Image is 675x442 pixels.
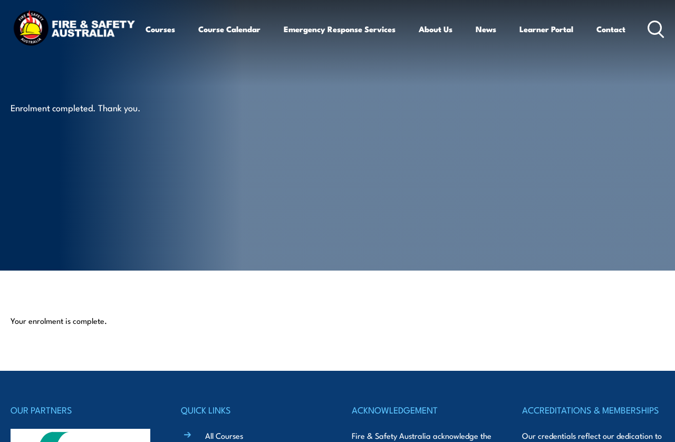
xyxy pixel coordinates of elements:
a: Emergency Response Services [284,16,396,42]
a: Course Calendar [198,16,261,42]
a: About Us [419,16,452,42]
a: Courses [146,16,175,42]
a: Learner Portal [519,16,573,42]
h4: ACKNOWLEDGEMENT [352,402,494,417]
p: Enrolment completed. Thank you. [11,101,203,113]
p: Your enrolment is complete. [11,315,664,326]
h4: ACCREDITATIONS & MEMBERSHIPS [522,402,664,417]
h4: OUR PARTNERS [11,402,153,417]
a: All Courses [205,430,243,441]
a: News [476,16,496,42]
h4: QUICK LINKS [181,402,323,417]
a: Contact [596,16,625,42]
